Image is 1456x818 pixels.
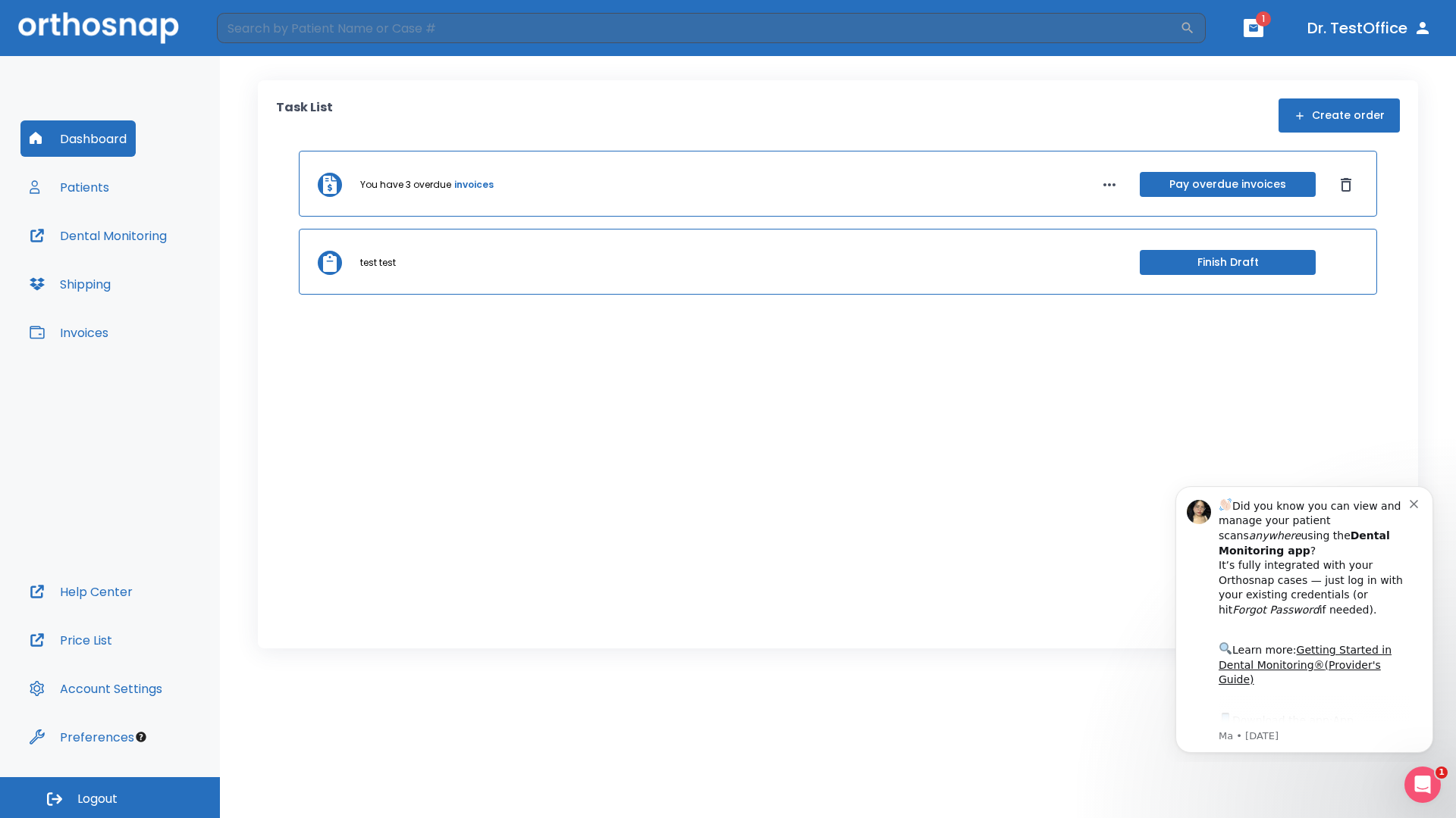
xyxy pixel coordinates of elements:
[217,13,1180,43] input: Search by Patient Name or Case #
[134,730,148,744] div: Tooltip anchor
[1301,14,1438,42] button: Dr. TestOffice
[257,23,269,36] button: Dismiss notification
[20,719,143,755] button: Preferences
[1256,11,1271,27] span: 1
[20,622,121,658] button: Price List
[20,670,171,707] button: Account Settings
[1140,172,1316,197] button: Pay overdue invoices
[360,178,451,192] p: You have 3 overdue
[20,120,136,157] button: Dashboard
[77,791,118,807] span: Logout
[1334,173,1358,197] button: Dismiss
[1279,98,1400,133] button: Create order
[66,242,201,269] a: App Store
[1404,766,1441,803] iframe: Intercom live chat
[20,169,118,205] button: Patients
[66,257,257,270] p: Message from Ma, sent 5w ago
[20,266,120,302] button: Shipping
[1153,473,1456,762] iframe: Intercom notifications message
[454,178,494,192] a: invoices
[1436,766,1448,779] span: 1
[1140,250,1316,275] button: Finish Draft
[18,12,179,43] img: Orthosnap
[276,98,333,133] p: Task List
[20,573,142,610] button: Help Center
[66,238,257,315] div: Download the app: | ​ Let us know if you need help getting started!
[360,256,396,270] p: test test
[20,217,176,254] button: Dental Monitoring
[20,314,118,351] button: Invoices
